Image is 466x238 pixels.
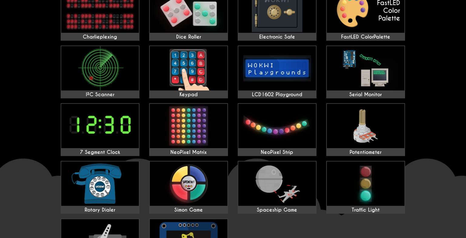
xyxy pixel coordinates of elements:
img: Serial Monitor [327,46,404,90]
ya-tr-span: Spaceship Game [257,207,297,213]
a: Keypad [149,46,228,98]
img: I²C Scanner [61,46,139,90]
ya-tr-span: Potentiometer [350,149,381,155]
img: Keypad [150,46,227,90]
ya-tr-span: Serial Monitor [349,91,382,98]
img: Spaceship Game [238,161,316,206]
a: I²C Scanner [61,46,139,98]
ya-tr-span: FastLED ColorPalette [341,34,390,40]
a: 7 Segment Clock [61,103,139,156]
a: NeoPixel Strip [238,103,317,156]
a: Serial Monitor [326,46,405,98]
a: LCD1602 Playground [238,46,317,98]
a: Potentiometer [326,103,405,156]
img: NeoPixel Strip [238,104,316,148]
img: Traffic Light [327,161,404,206]
a: Rotary Dialer [61,161,139,214]
img: NeoPixel Matrix [150,104,227,148]
img: Rotary Dialer [61,161,139,206]
ya-tr-span: NeoPixel Matrix [170,149,207,155]
a: Traffic Light [326,161,405,214]
ya-tr-span: Rotary Dialer [85,207,115,213]
ya-tr-span: Simon Game [174,207,203,213]
ya-tr-span: Electronic Safe [259,34,295,40]
img: 7 Segment Clock [61,104,139,148]
a: Simon Game [149,161,228,214]
ya-tr-span: 7 Segment Clock [80,149,120,155]
ya-tr-span: Charlieplexing [83,34,117,40]
ya-tr-span: Traffic Light [352,207,380,213]
ya-tr-span: Keypad [179,91,198,98]
ya-tr-span: LCD1602 Playground [252,91,302,98]
ya-tr-span: I²C Scanner [86,91,114,98]
img: LCD1602 Playground [238,46,316,90]
a: NeoPixel Matrix [149,103,228,156]
ya-tr-span: NeoPixel Strip [261,149,293,155]
a: Spaceship Game [238,161,317,214]
img: Potentiometer [327,104,404,148]
img: Simon Game [150,161,227,206]
ya-tr-span: Dice Roller [176,34,201,40]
